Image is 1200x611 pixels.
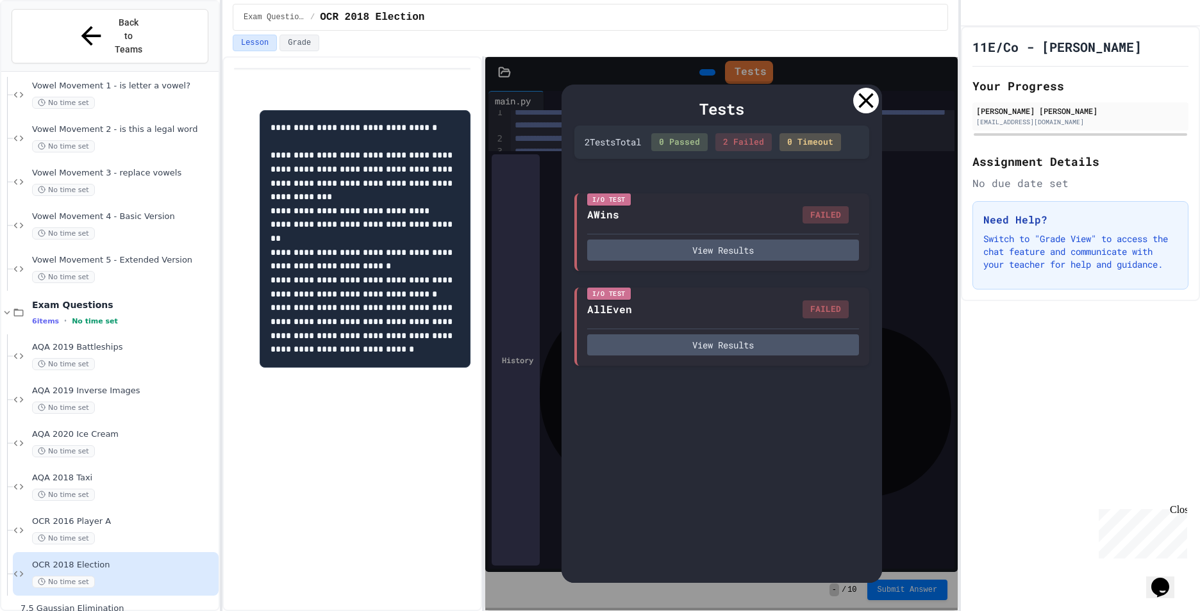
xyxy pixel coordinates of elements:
[32,429,216,440] span: AQA 2020 Ice Cream
[32,81,216,92] span: Vowel Movement 1 - is letter a vowel?
[32,386,216,396] span: AQA 2019 Inverse Images
[32,168,216,179] span: Vowel Movement 3 - replace vowels
[32,358,95,370] span: No time set
[803,206,849,224] div: FAILED
[5,5,88,81] div: Chat with us now!Close
[587,302,632,317] div: AllEven
[587,193,631,206] div: I/O Test
[972,175,1188,191] div: No due date set
[983,232,1178,271] p: Switch to "Grade View" to access the chat feature and communicate with your teacher for help and ...
[320,10,424,25] span: OCR 2018 Election
[32,124,216,135] span: Vowel Movement 2 - is this a legal word
[585,135,641,149] div: 2 Test s Total
[279,35,319,51] button: Grade
[32,473,216,484] span: AQA 2018 Taxi
[32,299,216,311] span: Exam Questions
[32,271,95,283] span: No time set
[1146,560,1187,598] iframe: chat widget
[32,140,95,152] span: No time set
[587,207,619,222] div: AWins
[976,117,1185,127] div: [EMAIL_ADDRESS][DOMAIN_NAME]
[32,560,216,571] span: OCR 2018 Election
[32,97,95,109] span: No time set
[233,35,277,51] button: Lesson
[587,288,631,300] div: I/O Test
[32,532,95,544] span: No time set
[32,402,95,414] span: No time set
[32,227,95,240] span: No time set
[976,105,1185,117] div: [PERSON_NAME] [PERSON_NAME]
[779,133,841,151] div: 0 Timeout
[1094,504,1187,558] iframe: chat widget
[715,133,772,151] div: 2 Failed
[587,334,859,355] button: View Results
[113,16,144,56] span: Back to Teams
[32,255,216,266] span: Vowel Movement 5 - Extended Version
[310,12,315,22] span: /
[803,300,849,318] div: FAILED
[587,240,859,261] button: View Results
[972,152,1188,170] h2: Assignment Details
[32,576,95,588] span: No time set
[32,445,95,457] span: No time set
[574,97,869,120] div: Tests
[32,342,216,353] span: AQA 2019 Battleships
[972,77,1188,95] h2: Your Progress
[64,316,67,326] span: •
[651,133,708,151] div: 0 Passed
[32,489,95,501] span: No time set
[983,212,1178,227] h3: Need Help?
[72,317,118,325] span: No time set
[32,211,216,222] span: Vowel Movement 4 - Basic Version
[244,12,305,22] span: Exam Questions
[32,184,95,196] span: No time set
[32,516,216,527] span: OCR 2016 Player A
[32,317,59,325] span: 6 items
[972,38,1142,56] h1: 11E/Co - [PERSON_NAME]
